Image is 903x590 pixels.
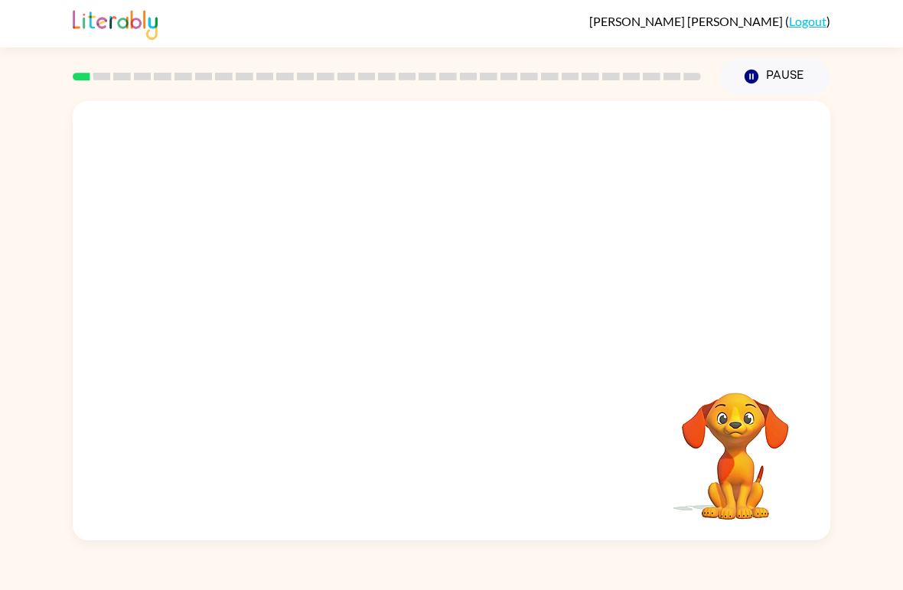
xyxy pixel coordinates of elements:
img: Literably [73,6,158,40]
span: [PERSON_NAME] [PERSON_NAME] [589,14,785,28]
button: Pause [719,59,830,94]
video: Your browser must support playing .mp4 files to use Literably. Please try using another browser. [659,369,812,522]
div: ( ) [589,14,830,28]
a: Logout [789,14,826,28]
